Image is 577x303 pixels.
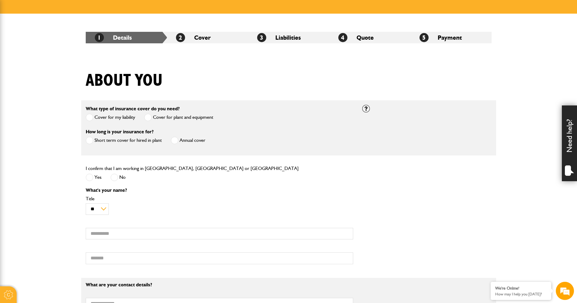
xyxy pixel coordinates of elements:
label: Cover for plant and equipment [144,114,213,121]
li: Cover [167,32,248,43]
input: Enter your email address [8,74,111,87]
span: 4 [338,33,347,42]
p: What are your contact details? [86,282,353,287]
label: Cover for my liability [86,114,135,121]
label: Title [86,196,353,201]
span: 5 [419,33,429,42]
label: Yes [86,174,101,181]
li: Payment [410,32,492,43]
h1: About you [86,71,163,91]
span: 2 [176,33,185,42]
p: What's your name? [86,188,353,193]
label: No [111,174,126,181]
div: We're Online! [495,286,547,291]
div: Minimize live chat window [99,3,114,18]
span: 1 [95,33,104,42]
label: What type of insurance cover do you need? [86,106,180,111]
div: Chat with us now [32,34,102,42]
div: Need help? [562,105,577,181]
label: I confirm that I am working in [GEOGRAPHIC_DATA], [GEOGRAPHIC_DATA] or [GEOGRAPHIC_DATA] [86,166,299,171]
li: Details [86,32,167,43]
p: How may I help you today? [495,292,547,296]
label: Short term cover for hired in plant [86,137,162,144]
li: Quote [329,32,410,43]
span: 3 [257,33,266,42]
em: Start Chat [82,187,110,195]
label: How long is your insurance for? [86,129,154,134]
li: Liabilities [248,32,329,43]
label: Annual cover [171,137,205,144]
input: Enter your last name [8,56,111,69]
textarea: Type your message and hit 'Enter' [8,110,111,181]
img: d_20077148190_company_1631870298795_20077148190 [10,34,25,42]
input: Enter your phone number [8,92,111,105]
